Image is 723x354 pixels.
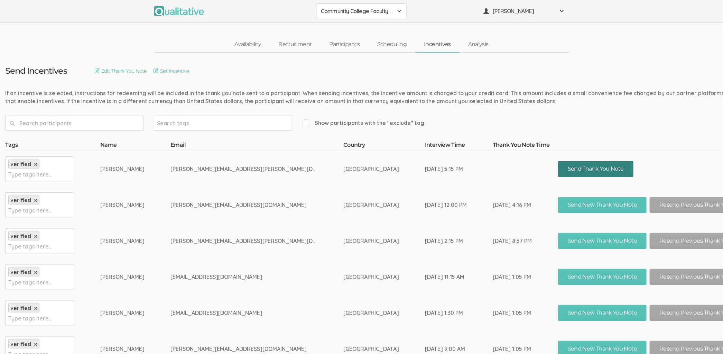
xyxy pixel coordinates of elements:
a: × [34,234,37,239]
span: verified [10,197,31,203]
a: Edit Thank You Note [95,67,147,75]
th: Email [170,141,343,151]
td: [GEOGRAPHIC_DATA] [343,187,425,223]
td: [GEOGRAPHIC_DATA] [343,223,425,259]
input: Search participants [5,116,143,131]
a: Participants [321,37,368,52]
a: Recruitment [270,37,321,52]
div: [DATE] 1:05 PM [493,273,532,281]
button: Send New Thank You Note [558,197,647,213]
button: Send Thank You Note [558,161,633,177]
span: verified [10,233,31,239]
td: [DATE] 12:00 PM [425,187,493,223]
button: Send New Thank You Note [558,305,647,321]
td: [EMAIL_ADDRESS][DOMAIN_NAME] [170,259,343,295]
input: Type tags here... [8,278,52,287]
input: Type tags here... [8,242,52,251]
a: × [34,162,37,167]
td: [PERSON_NAME] [100,151,170,187]
span: [PERSON_NAME] [493,7,555,15]
th: Name [100,141,170,151]
div: [DATE] 1:05 PM [493,345,532,353]
div: [DATE] 1:05 PM [493,309,532,317]
button: Send New Thank You Note [558,233,647,249]
input: Type tags here... [8,314,52,323]
th: Tags [5,141,100,151]
span: Community College Faculty Experiences [321,7,393,15]
button: Send New Thank You Note [558,269,647,285]
a: × [34,270,37,275]
td: [GEOGRAPHIC_DATA] [343,151,425,187]
img: Qualitative [154,6,204,16]
span: verified [10,269,31,275]
td: [EMAIL_ADDRESS][DOMAIN_NAME] [170,295,343,331]
button: Community College Faculty Experiences [317,3,407,19]
td: [DATE] 2:15 PM [425,223,493,259]
iframe: Chat Widget [688,321,723,354]
input: Search tags [157,119,200,128]
td: [GEOGRAPHIC_DATA] [343,259,425,295]
a: Analysis [460,37,497,52]
input: Type tags here... [8,170,52,179]
a: Set Incentive [154,67,189,75]
button: [PERSON_NAME] [479,3,569,19]
td: [PERSON_NAME][EMAIL_ADDRESS][PERSON_NAME][DOMAIN_NAME] [170,223,343,259]
td: [PERSON_NAME] [100,187,170,223]
span: verified [10,305,31,311]
td: [DATE] 11:15 AM [425,259,493,295]
th: Country [343,141,425,151]
div: [DATE] 4:16 PM [493,201,532,209]
a: × [34,342,37,347]
td: [PERSON_NAME][EMAIL_ADDRESS][DOMAIN_NAME] [170,187,343,223]
td: [DATE] 1:30 PM [425,295,493,331]
a: × [34,306,37,311]
h3: Send Incentives [5,66,67,75]
a: Incentives [415,37,460,52]
td: [GEOGRAPHIC_DATA] [343,295,425,331]
a: Availability [226,37,270,52]
span: verified [10,341,31,347]
td: [DATE] 5:15 PM [425,151,493,187]
div: [DATE] 8:57 PM [493,237,532,245]
td: [PERSON_NAME] [100,259,170,295]
td: [PERSON_NAME][EMAIL_ADDRESS][PERSON_NAME][DOMAIN_NAME] [170,151,343,187]
td: [PERSON_NAME] [100,223,170,259]
span: Show participants with the "exclude" tag [303,119,424,127]
a: Scheduling [369,37,416,52]
th: Interview Time [425,141,493,151]
a: × [34,198,37,203]
th: Thank You Note Time [493,141,558,151]
span: verified [10,161,31,167]
input: Type tags here... [8,206,52,215]
td: [PERSON_NAME] [100,295,170,331]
